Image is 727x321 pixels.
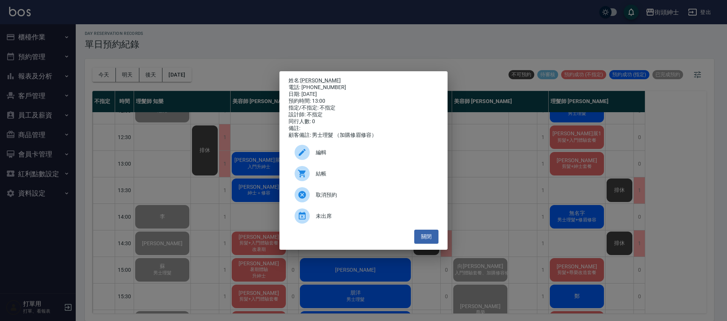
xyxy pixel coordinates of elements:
a: [PERSON_NAME] [300,77,341,83]
div: 顧客備註: 男士理髮 （加購修眉修容） [289,132,438,139]
span: 取消預約 [316,191,432,199]
div: 指定/不指定: 不指定 [289,105,438,111]
span: 編輯 [316,149,432,157]
div: 未出席 [289,205,438,227]
span: 結帳 [316,170,432,178]
span: 未出席 [316,212,432,220]
button: 關閉 [414,230,438,244]
div: 設計師: 不指定 [289,111,438,118]
div: 取消預約 [289,184,438,205]
div: 編輯 [289,142,438,163]
a: 結帳 [289,163,438,184]
div: 電話: [PHONE_NUMBER] [289,84,438,91]
div: 預約時間: 13:00 [289,98,438,105]
div: 同行人數: 0 [289,118,438,125]
p: 姓名: [289,77,438,84]
div: 日期: [DATE] [289,91,438,98]
div: 備註: [289,125,438,132]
